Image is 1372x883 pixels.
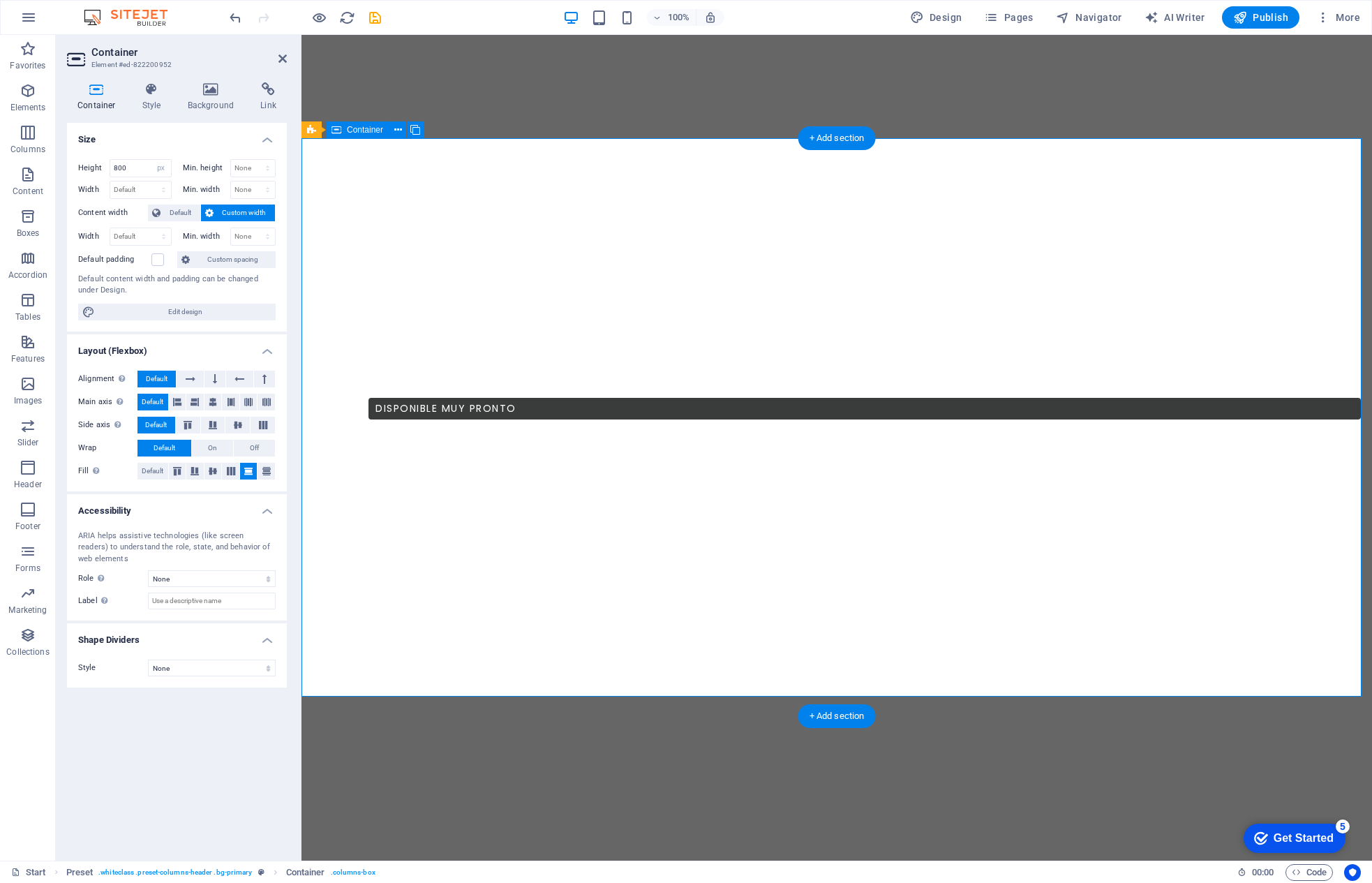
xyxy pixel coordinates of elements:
button: Design [904,6,968,29]
p: Marketing [8,604,47,616]
button: Custom spacing [177,251,276,268]
label: Width [78,186,110,193]
span: Click to select. Double-click to edit [286,864,325,881]
p: Elements [10,102,46,113]
p: Header [14,479,42,490]
h4: Accessibility [67,494,287,519]
p: Accordion [8,269,47,281]
label: Main axis [78,394,137,410]
span: Custom width [218,205,271,221]
span: Default [145,417,167,433]
span: 00 00 [1252,864,1274,881]
span: Publish [1233,10,1288,24]
p: Forms [15,563,40,574]
label: Min. height [183,164,230,172]
div: Get Started [41,15,101,28]
p: Features [11,353,45,364]
a: Click to cancel selection. Double-click to open Pages [11,864,46,881]
label: Side axis [78,417,137,433]
input: Use a descriptive name [148,593,276,609]
span: Click to select. Double-click to edit [66,864,94,881]
div: Design (Ctrl+Alt+Y) [904,6,968,29]
label: Min. width [183,186,230,193]
span: On [208,440,217,457]
h2: Container [91,46,287,59]
span: Default [146,371,167,387]
span: Default [165,205,196,221]
i: On resize automatically adjust zoom level to fit chosen device. [704,11,717,24]
p: Favorites [10,60,45,71]
h4: Background [177,82,251,112]
h6: Session time [1237,864,1274,881]
button: Click here to leave preview mode and continue editing [311,9,327,26]
h4: Style [132,82,177,112]
p: Images [14,395,43,406]
button: 100% [647,9,696,26]
p: Columns [10,144,45,155]
label: Min. width [183,232,230,240]
h4: Layout (Flexbox) [67,334,287,359]
button: Pages [978,6,1038,29]
button: Default [137,417,175,433]
span: Default [154,440,175,457]
div: + Add section [798,704,876,728]
nav: breadcrumb [66,864,375,881]
i: Reload page [339,10,355,26]
label: Label [78,593,148,609]
span: Off [250,440,259,457]
button: Default [137,371,176,387]
h4: Shape Dividers [67,623,287,648]
button: Default [137,463,168,480]
button: Publish [1222,6,1299,29]
div: ARIA helps assistive technologies (like screen readers) to understand the role, state, and behavi... [78,530,276,565]
button: Off [234,440,275,457]
span: AI Writer [1144,10,1205,24]
span: Design [910,10,962,24]
button: Usercentrics [1344,864,1361,881]
h3: Element #ed-822200952 [91,59,259,71]
span: Role [78,570,108,587]
span: More [1316,10,1360,24]
span: Container [347,126,383,134]
img: Editor Logo [80,9,185,26]
label: Fill [78,463,137,480]
label: Width [78,232,110,240]
p: Content [13,186,43,197]
i: Save (Ctrl+S) [367,10,383,26]
label: Height [78,164,110,172]
button: AI Writer [1139,6,1211,29]
div: + Add section [798,126,876,150]
span: Edit design [99,304,271,320]
button: More [1311,6,1366,29]
button: Default [137,440,191,457]
button: On [192,440,233,457]
button: Edit design [78,304,276,320]
div: Get Started 5 items remaining, 0% complete [11,7,113,36]
p: Footer [15,521,40,532]
i: Undo: Delete elements (Ctrl+Z) [228,10,244,26]
button: undo [227,9,244,26]
p: Collections [6,646,49,658]
label: Wrap [78,440,137,457]
label: Content width [78,205,148,221]
button: Default [137,394,168,410]
h4: Container [67,82,132,112]
button: save [366,9,383,26]
h4: Size [67,123,287,148]
button: Navigator [1050,6,1128,29]
span: Default [142,394,163,410]
span: Custom spacing [194,251,271,268]
button: Code [1285,864,1333,881]
span: Code [1292,864,1327,881]
p: Tables [15,311,40,322]
span: Navigator [1056,10,1122,24]
p: Boxes [17,228,40,239]
h4: Link [250,82,287,112]
span: Default [142,463,163,480]
button: Default [148,205,200,221]
span: Style [78,663,96,672]
p: Slider [17,437,39,448]
span: . columns-box [331,864,375,881]
div: 5 [103,3,117,17]
label: Default padding [78,251,151,268]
